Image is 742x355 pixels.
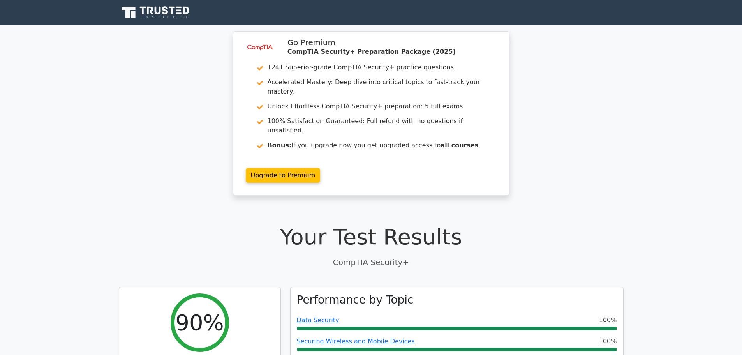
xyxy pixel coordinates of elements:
[119,224,624,250] h1: Your Test Results
[119,256,624,268] p: CompTIA Security+
[297,316,339,324] a: Data Security
[297,293,414,307] h3: Performance by Topic
[599,337,617,346] span: 100%
[246,168,321,183] a: Upgrade to Premium
[599,316,617,325] span: 100%
[175,309,224,336] h2: 90%
[297,337,415,345] a: Securing Wireless and Mobile Devices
